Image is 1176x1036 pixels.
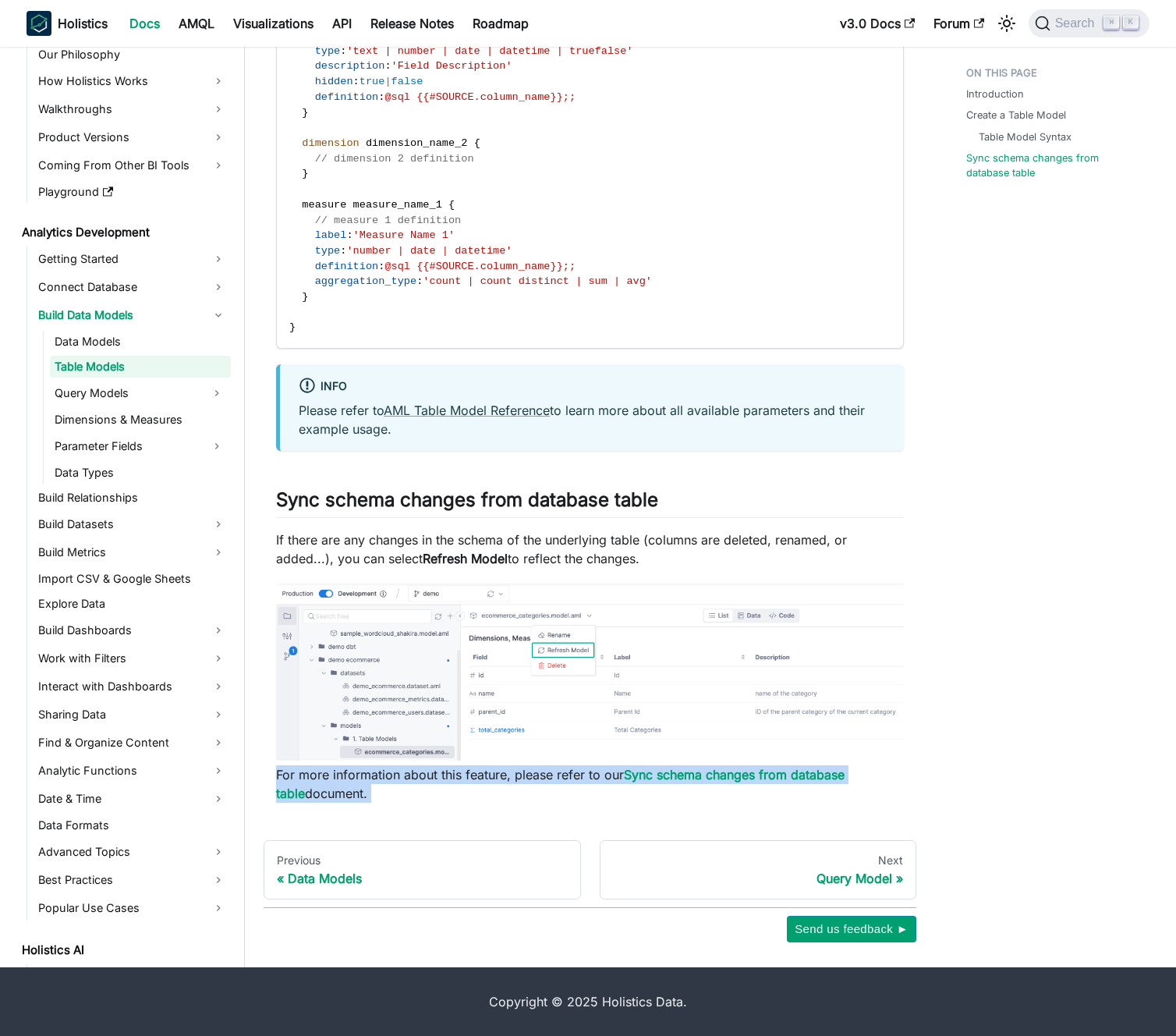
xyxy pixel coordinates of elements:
[58,14,108,33] b: Holistics
[224,11,323,36] a: Visualizations
[378,261,384,272] span: :
[264,840,916,899] nav: Docs pages
[966,151,1140,180] a: Sync schema changes from database table
[302,107,308,119] span: }
[315,153,474,165] span: // dimension 2 definition
[302,137,359,149] span: dimension
[315,215,462,226] span: // measure 1 definition
[416,275,423,287] span: :
[203,434,231,459] button: Expand sidebar category 'Parameter Fields'
[277,871,568,886] div: Data Models
[323,11,361,36] a: API
[302,168,308,179] span: }
[346,229,352,241] span: :
[34,674,231,699] a: Interact with Dashboards
[120,11,169,36] a: Docs
[34,964,231,986] a: Holistics AI
[34,896,231,921] a: Popular Use Cases
[315,60,385,72] span: description
[299,377,885,397] div: info
[795,919,909,939] span: Send us feedback ►
[366,137,468,149] span: dimension_name_2
[50,409,231,431] a: Dimensions & Measures
[34,125,231,150] a: Product Versions
[34,69,231,94] a: How Holistics Works
[315,91,379,103] span: definition
[340,245,346,257] span: :
[924,11,994,36] a: Forum
[423,275,652,287] span: 'count | count distinct | sum | avg'
[27,11,51,36] img: Holistics
[391,76,423,87] span: false
[289,321,296,333] span: }
[34,593,231,615] a: Explore Data
[34,814,231,836] a: Data Formats
[34,44,231,66] a: Our Philosophy
[34,568,231,590] a: Import CSV & Google Sheets
[1050,16,1104,30] span: Search
[384,403,550,418] a: AML Table Model Reference
[463,11,538,36] a: Roadmap
[34,512,231,537] a: Build Datasets
[315,76,353,87] span: hidden
[391,60,512,72] span: 'Field Description'
[384,76,391,87] span: |
[264,840,581,899] a: PreviousData Models
[613,853,904,867] div: Next
[34,303,231,328] a: Build Data Models
[600,840,917,899] a: NextQuery Model
[979,129,1072,144] a: Table Model Syntax
[34,758,231,783] a: Analytic Functions
[315,275,417,287] span: aggregation_type
[448,199,455,211] span: {
[34,487,231,509] a: Build Relationships
[299,401,885,438] p: Please refer to to learn more about all available parameters and their example usage.
[340,45,346,57] span: :
[169,11,224,36] a: AMQL
[34,181,231,203] a: Playground
[787,916,916,942] button: Send us feedback ►
[276,530,904,568] p: If there are any changes in the schema of the underlying table (columns are deleted, renamed, or ...
[302,199,346,211] span: measure
[34,646,231,671] a: Work with Filters
[315,229,347,241] span: label
[384,91,576,103] span: @sql {{#SOURCE.column_name}};;
[378,91,384,103] span: :
[423,551,508,566] strong: Refresh Model
[1029,9,1149,37] button: Search (Command+K)
[50,356,231,378] a: Table Models
[1123,16,1139,30] kbd: K
[966,87,1024,101] a: Introduction
[50,462,231,484] a: Data Types
[92,992,1084,1011] div: Copyright © 2025 Holistics Data.
[966,108,1066,122] a: Create a Table Model
[1103,16,1119,30] kbd: ⌘
[50,381,203,406] a: Query Models
[353,199,442,211] span: measure_name_1
[315,245,341,257] span: type
[361,11,463,36] a: Release Notes
[994,11,1019,36] button: Switch between dark and light mode (currently light mode)
[276,488,904,518] h2: Sync schema changes from database table
[346,245,512,257] span: 'number | date | datetime'
[34,540,231,565] a: Build Metrics
[474,137,480,149] span: {
[346,45,632,57] span: 'text | number | date | datetime | truefalse'
[34,702,231,727] a: Sharing Data
[50,331,231,353] a: Data Models
[360,76,385,87] span: true
[315,261,379,272] span: definition
[50,434,203,459] a: Parameter Fields
[17,939,231,961] a: Holistics AI
[353,229,455,241] span: 'Measure Name 1'
[277,853,568,867] div: Previous
[203,381,231,406] button: Expand sidebar category 'Query Models'
[353,76,360,87] span: :
[34,247,231,271] a: Getting Started
[315,45,341,57] span: type
[34,97,231,122] a: Walkthroughs
[17,222,231,243] a: Analytics Development
[276,765,904,803] p: For more information about this feature, please refer to our document.
[384,60,391,72] span: :
[613,871,904,886] div: Query Model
